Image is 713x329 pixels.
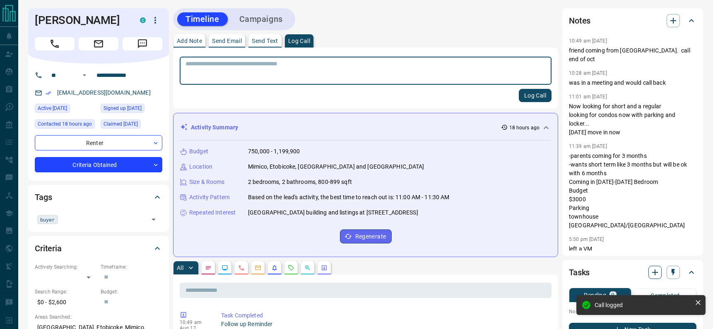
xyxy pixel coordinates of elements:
svg: Opportunities [304,265,311,271]
p: friend coming from [GEOGRAPHIC_DATA]. call end of oct [569,46,696,64]
div: Activity Summary18 hours ago [180,120,551,135]
p: Activity Pattern [189,193,230,202]
span: Contacted 18 hours ago [38,120,92,128]
div: condos.ca [140,17,146,23]
h1: [PERSON_NAME] [35,14,128,27]
div: Renter [35,135,162,150]
svg: Email Verified [46,90,51,96]
button: Open [79,70,89,80]
svg: Listing Alerts [271,265,278,271]
p: 11:01 am [DATE] [569,94,607,100]
a: [EMAIL_ADDRESS][DOMAIN_NAME] [57,89,151,96]
div: Tags [35,187,162,207]
p: $0 - $2,600 [35,296,96,309]
p: 750,000 - 1,199,900 [248,147,300,156]
p: 10:28 am [DATE] [569,70,607,76]
h2: Notes [569,14,590,27]
svg: Agent Actions [321,265,328,271]
p: [GEOGRAPHIC_DATA] building and listings at [STREET_ADDRESS] [248,208,418,217]
span: Email [79,37,118,50]
button: Campaigns [231,12,291,26]
div: Mon Aug 11 2025 [35,119,96,131]
button: Timeline [177,12,228,26]
button: Log Call [519,89,552,102]
p: 10:49 am [180,319,209,325]
p: Timeframe: [101,263,162,271]
div: Thu Feb 10 2022 [101,104,162,115]
div: Tasks [569,262,696,282]
p: Budget: [101,288,162,296]
p: Log Call [288,38,310,44]
p: Search Range: [35,288,96,296]
p: Send Email [212,38,242,44]
p: Pending [584,292,606,298]
div: Sat Aug 09 2025 [35,104,96,115]
p: Repeated Interest [189,208,236,217]
button: Regenerate [340,229,392,243]
p: Areas Searched: [35,313,162,321]
p: was in a meeting and would call back [569,79,696,87]
svg: Calls [238,265,245,271]
p: 10:49 am [DATE] [569,38,607,44]
div: Call logged [595,302,691,308]
p: Add Note [177,38,202,44]
p: Mimico, Etobicoke, [GEOGRAPHIC_DATA] and [GEOGRAPHIC_DATA] [248,162,424,171]
span: buyer [40,215,55,224]
p: Now looking for short and a regular looking for condos now with parking and locker... [DATE] move... [569,102,696,137]
div: Notes [569,11,696,31]
p: -parents coming for 3 months -wants short term like 3 months but will be ok with 6 months Coming ... [569,152,696,230]
span: Signed up [DATE] [104,104,142,112]
p: Send Text [252,38,278,44]
p: Based on the lead's activity, the best time to reach out is: 11:00 AM - 11:30 AM [248,193,450,202]
svg: Lead Browsing Activity [222,265,228,271]
button: Open [148,214,159,225]
p: 18 hours ago [509,124,540,131]
p: Task Completed [221,311,548,320]
h2: Criteria [35,242,62,255]
div: Thu Jan 18 2024 [101,119,162,131]
svg: Requests [288,265,294,271]
p: 11:39 am [DATE] [569,143,607,149]
p: Location [189,162,212,171]
p: left a VM [569,245,696,253]
div: Criteria [35,238,162,258]
h2: Tasks [569,266,590,279]
p: 2 bedrooms, 2 bathrooms, 800-899 sqft [248,178,352,186]
p: Size & Rooms [189,178,225,186]
p: Activity Summary [191,123,238,132]
div: Criteria Obtained [35,157,162,172]
p: 5:50 pm [DATE] [569,236,604,242]
h2: Tags [35,191,52,204]
p: 0 [611,292,614,298]
p: Actively Searching: [35,263,96,271]
p: All [177,265,183,271]
p: Budget [189,147,208,156]
span: Message [123,37,162,50]
span: Active [DATE] [38,104,67,112]
span: Claimed [DATE] [104,120,138,128]
p: No pending tasks [569,305,696,318]
p: Completed [650,293,680,298]
svg: Notes [205,265,212,271]
p: Follow up Reminder [221,320,548,329]
span: Call [35,37,75,50]
svg: Emails [255,265,261,271]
